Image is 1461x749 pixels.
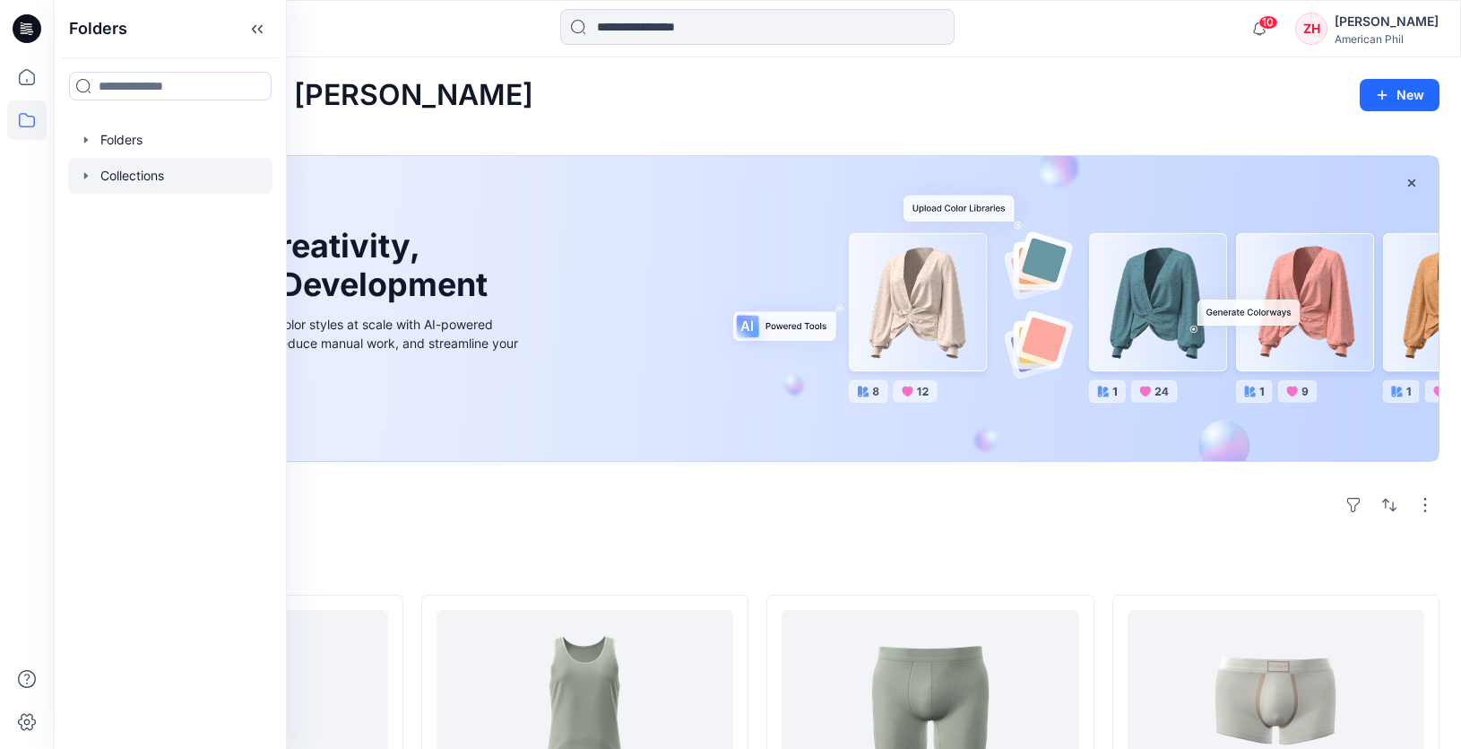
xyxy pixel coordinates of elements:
span: 10 [1258,15,1278,30]
div: [PERSON_NAME] [1335,11,1439,32]
h1: Unleash Creativity, Speed Up Development [119,227,496,304]
h2: Welcome back, [PERSON_NAME] [75,79,533,112]
h4: Styles [75,555,1439,577]
div: Explore ideas faster and recolor styles at scale with AI-powered tools that boost creativity, red... [119,315,523,371]
button: New [1360,79,1439,111]
a: Discover more [119,393,523,429]
div: American Phil [1335,32,1439,46]
div: ZH [1295,13,1327,45]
